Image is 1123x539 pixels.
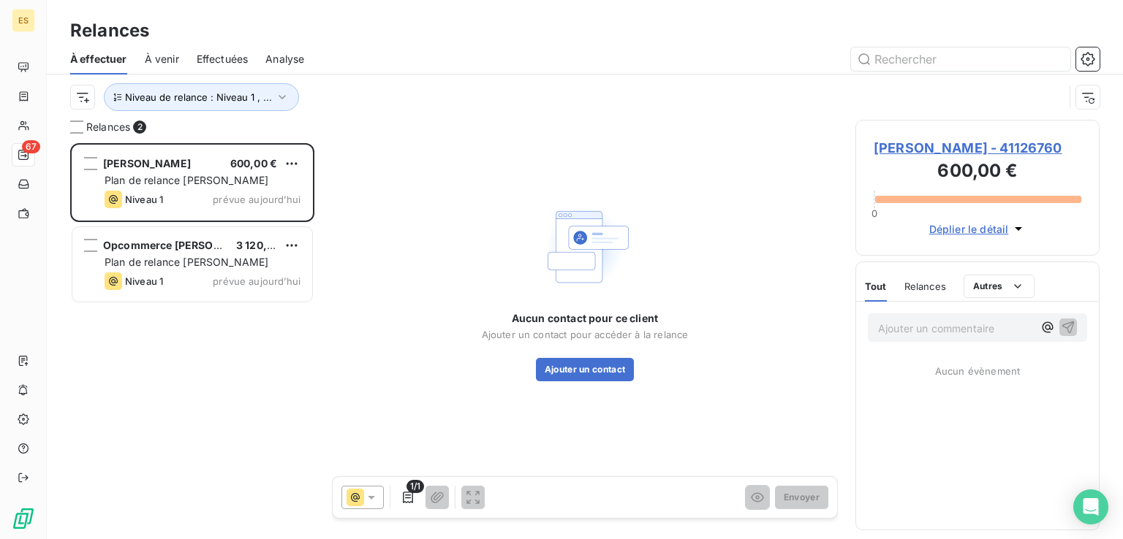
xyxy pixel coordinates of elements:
[874,158,1081,187] h3: 600,00 €
[125,194,163,205] span: Niveau 1
[213,275,300,287] span: prévue aujourd’hui
[22,140,40,153] span: 67
[105,174,268,186] span: Plan de relance [PERSON_NAME]
[70,18,149,44] h3: Relances
[104,83,299,111] button: Niveau de relance : Niveau 1 , ...
[86,120,130,134] span: Relances
[103,157,191,169] span: [PERSON_NAME]
[538,200,632,294] img: Empty state
[964,275,1035,298] button: Autres
[12,507,35,530] img: Logo LeanPay
[105,256,268,268] span: Plan de relance [PERSON_NAME]
[871,207,877,219] span: 0
[925,221,1031,237] button: Déplier le détail
[904,280,946,292] span: Relances
[407,480,424,493] span: 1/1
[125,91,272,103] span: Niveau de relance : Niveau 1 , ...
[874,138,1081,158] span: [PERSON_NAME] - 41126760
[125,275,163,287] span: Niveau 1
[536,358,635,381] button: Ajouter un contact
[929,221,1009,237] span: Déplier le détail
[103,239,262,251] span: Opcommerce [PERSON_NAME]
[197,52,249,66] span: Effectuées
[865,280,887,292] span: Tout
[851,47,1070,71] input: Rechercher
[133,121,146,134] span: 2
[1073,489,1108,524] div: Open Intercom Messenger
[512,311,658,326] span: Aucun contact pour ce client
[70,143,314,539] div: grid
[236,239,290,251] span: 3 120,00 €
[12,9,35,32] div: ES
[213,194,300,205] span: prévue aujourd’hui
[775,486,828,509] button: Envoyer
[265,52,304,66] span: Analyse
[482,329,689,340] span: Ajouter un contact pour accéder à la relance
[230,157,277,169] span: 600,00 €
[145,52,179,66] span: À venir
[70,52,127,66] span: À effectuer
[935,365,1020,377] span: Aucun évènement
